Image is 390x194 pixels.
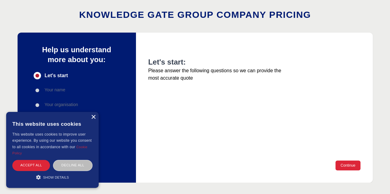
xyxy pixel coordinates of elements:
[45,101,78,108] p: Your organisation
[148,67,286,82] p: Please answer the following questions so we can provide the most accurate quote
[34,72,120,168] div: Progress
[45,72,68,79] span: Let's start
[45,87,65,93] p: Your name
[91,115,96,120] div: Close
[53,160,92,171] div: Decline all
[43,176,69,179] span: Show details
[12,174,92,180] div: Show details
[12,160,50,171] div: Accept all
[12,132,92,149] span: This website uses cookies to improve user experience. By using our website you consent to all coo...
[335,160,360,170] button: Continue
[34,45,120,65] p: Help us understand more about you:
[12,145,88,155] a: Cookie Policy
[12,117,92,131] div: This website uses cookies
[148,57,286,67] h2: Let's start:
